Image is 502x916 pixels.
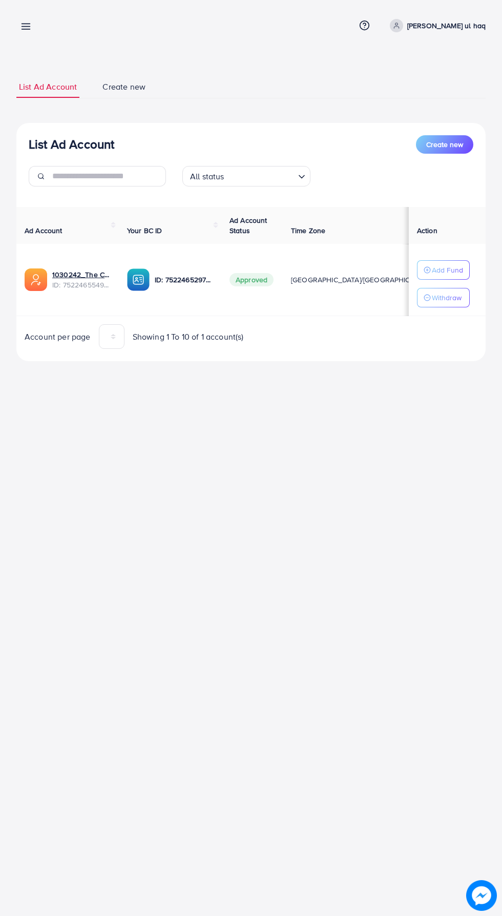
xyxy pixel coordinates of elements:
[155,274,213,286] p: ID: 7522465297945837585
[52,269,111,280] a: 1030242_The Clothing Bazar_1751460503875
[102,81,145,93] span: Create new
[416,135,473,154] button: Create new
[417,225,437,236] span: Action
[127,268,150,291] img: ic-ba-acc.ded83a64.svg
[426,139,463,150] span: Create new
[29,137,114,152] h3: List Ad Account
[127,225,162,236] span: Your BC ID
[432,264,463,276] p: Add Fund
[52,280,111,290] span: ID: 7522465549293649921
[291,225,325,236] span: Time Zone
[25,225,62,236] span: Ad Account
[386,19,486,32] a: [PERSON_NAME] ul haq
[291,275,433,285] span: [GEOGRAPHIC_DATA]/[GEOGRAPHIC_DATA]
[188,169,226,184] span: All status
[25,268,47,291] img: ic-ads-acc.e4c84228.svg
[407,19,486,32] p: [PERSON_NAME] ul haq
[182,166,310,186] div: Search for option
[25,331,91,343] span: Account per page
[19,81,77,93] span: List Ad Account
[133,331,244,343] span: Showing 1 To 10 of 1 account(s)
[229,215,267,236] span: Ad Account Status
[417,288,470,307] button: Withdraw
[417,260,470,280] button: Add Fund
[229,273,274,286] span: Approved
[52,269,111,290] div: <span class='underline'>1030242_The Clothing Bazar_1751460503875</span></br>7522465549293649921
[227,167,294,184] input: Search for option
[432,292,462,304] p: Withdraw
[469,883,495,909] img: image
